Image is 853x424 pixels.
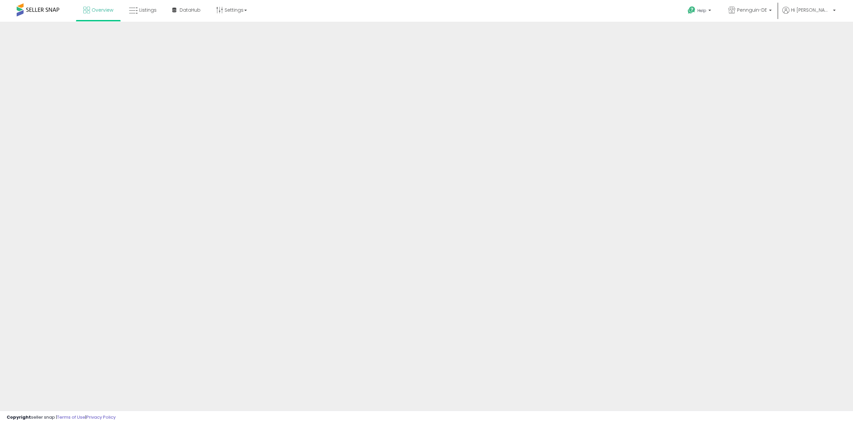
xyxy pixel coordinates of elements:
[92,7,113,13] span: Overview
[737,7,767,13] span: Pennguin-DE
[697,8,706,13] span: Help
[180,7,201,13] span: DataHub
[682,1,718,22] a: Help
[139,7,157,13] span: Listings
[687,6,696,14] i: Get Help
[791,7,831,13] span: Hi [PERSON_NAME]
[782,7,836,22] a: Hi [PERSON_NAME]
